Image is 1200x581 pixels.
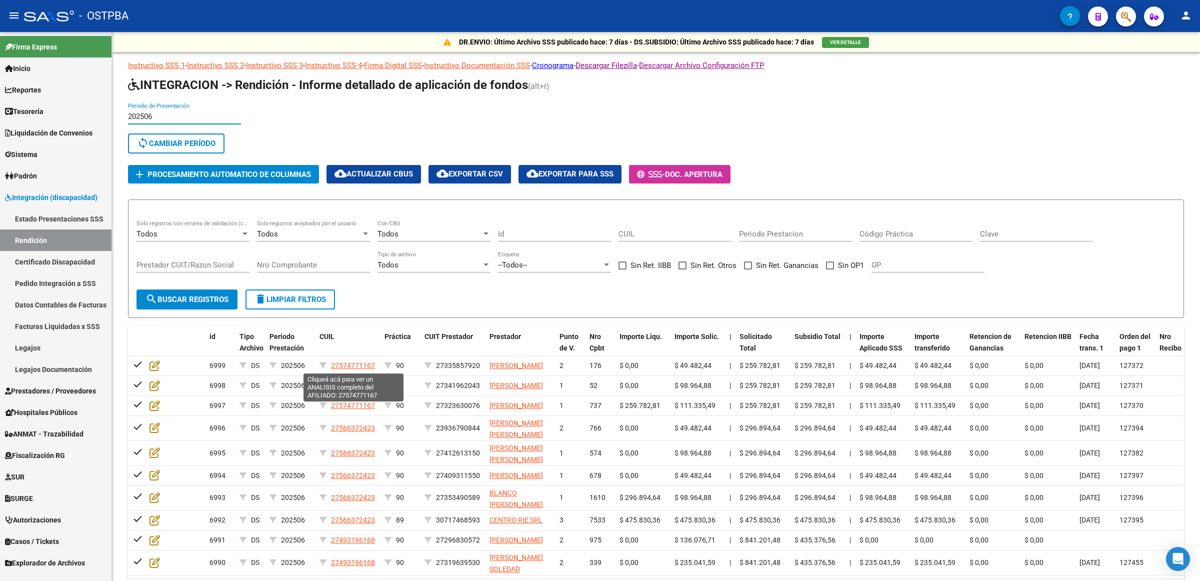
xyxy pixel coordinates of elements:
span: 27493196168 [331,536,375,544]
span: $ 98.964,88 [914,449,951,457]
span: 202506 [281,516,305,524]
span: $ 0,00 [619,361,638,369]
span: [DATE] [1079,361,1100,369]
span: 2 [559,424,563,432]
span: $ 0,00 [1024,381,1043,389]
span: Sin Ret. IIBB [630,259,671,271]
span: Tesorería [5,106,43,117]
span: 52 [589,381,597,389]
datatable-header-cell: Importe Liqu. [615,326,670,370]
span: SURGE [5,493,33,504]
datatable-header-cell: Nro Cpbt [585,326,615,370]
span: 90 [396,536,404,544]
span: [PERSON_NAME] [489,401,543,409]
mat-icon: check [132,358,144,370]
span: Explorador de Archivos [5,557,85,568]
span: Punto de V. [559,332,578,352]
span: Nro Recibo [1159,332,1181,352]
span: Solicitado Total [739,332,772,352]
span: $ 0,00 [969,471,988,479]
span: 27409311550 [436,471,480,479]
datatable-header-cell: Importe Aplicado SSS [855,326,910,370]
datatable-header-cell: Importe transferido [910,326,965,370]
span: 1610 [589,493,605,501]
span: $ 49.482,44 [914,424,951,432]
span: - [637,170,665,179]
span: 1 [559,381,563,389]
span: Fiscalización RG [5,450,65,461]
span: $ 98.964,88 [674,493,711,501]
span: DS [251,449,259,457]
span: $ 98.964,88 [674,381,711,389]
span: $ 296.894,64 [739,449,780,457]
span: $ 98.964,88 [859,449,896,457]
a: Instructivo Documentación SSS [424,61,530,70]
span: $ 475.830,36 [619,516,660,524]
span: $ 98.964,88 [914,381,951,389]
datatable-header-cell: | [725,326,735,370]
span: Limpiar filtros [254,295,326,304]
span: 27412613150 [436,449,480,457]
span: Fecha trans. 1 [1079,332,1103,352]
span: $ 49.482,44 [674,424,711,432]
span: 27341962043 [436,381,480,389]
span: $ 98.964,88 [859,493,896,501]
span: [DATE] [1079,401,1100,409]
span: Importe transferido [914,332,950,352]
div: Open Intercom Messenger [1166,547,1190,571]
span: | [729,381,731,389]
span: 202506 [281,361,305,369]
span: BLANCO [PERSON_NAME] [489,489,543,508]
mat-icon: sync [137,137,149,149]
span: $ 0,00 [1024,449,1043,457]
datatable-header-cell: Retencion de Ganancias [965,326,1020,370]
datatable-header-cell: Punto de V. [555,326,585,370]
datatable-header-cell: Subsidio Total [790,326,845,370]
span: 127372 [1119,361,1143,369]
span: Sistema [5,149,37,160]
span: Exportar CSV [436,169,503,178]
span: $ 475.830,36 [859,516,900,524]
span: Importe Liqu. [619,332,662,340]
span: 27566372423 [331,516,375,524]
span: $ 49.482,44 [674,361,711,369]
span: 7533 [589,516,605,524]
span: $ 475.830,36 [794,516,835,524]
span: 127370 [1119,401,1143,409]
span: $ 296.894,64 [739,471,780,479]
span: 202506 [281,449,305,457]
span: 27566372423 [331,449,375,457]
span: Liquidación de Convenios [5,127,92,138]
span: [PERSON_NAME] [489,536,543,544]
span: 574 [589,449,601,457]
span: Padrón [5,170,37,181]
span: | [729,449,731,457]
span: $ 0,00 [1024,493,1043,501]
span: SUR [5,471,24,482]
datatable-header-cell: Orden del pago 1 [1115,326,1155,370]
span: Importe Solic. [674,332,719,340]
span: | [729,424,731,432]
span: [PERSON_NAME] [489,361,543,369]
span: 30717468593 [436,516,480,524]
span: 127397 [1119,471,1143,479]
span: 127395 [1119,516,1143,524]
span: 27566372423 [331,424,375,432]
a: Instructivo SSS 1 [128,61,185,70]
span: [DATE] [1079,424,1100,432]
span: $ 475.830,36 [674,516,715,524]
datatable-header-cell: CUIT Prestador [420,326,485,370]
datatable-header-cell: Importe Solic. [670,326,725,370]
span: 202506 [281,424,305,432]
div: 6996 [209,422,231,434]
span: Actualizar CBUs [334,169,413,178]
span: Casos / Tickets [5,536,59,547]
span: $ 0,00 [1024,424,1043,432]
span: $ 259.782,81 [619,401,660,409]
span: $ 296.894,64 [739,493,780,501]
span: $ 475.830,36 [914,516,955,524]
span: CUIT Prestador [424,332,473,340]
a: Firma Digital SSS [364,61,422,70]
span: [DATE] [1079,381,1100,389]
span: 737 [589,401,601,409]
